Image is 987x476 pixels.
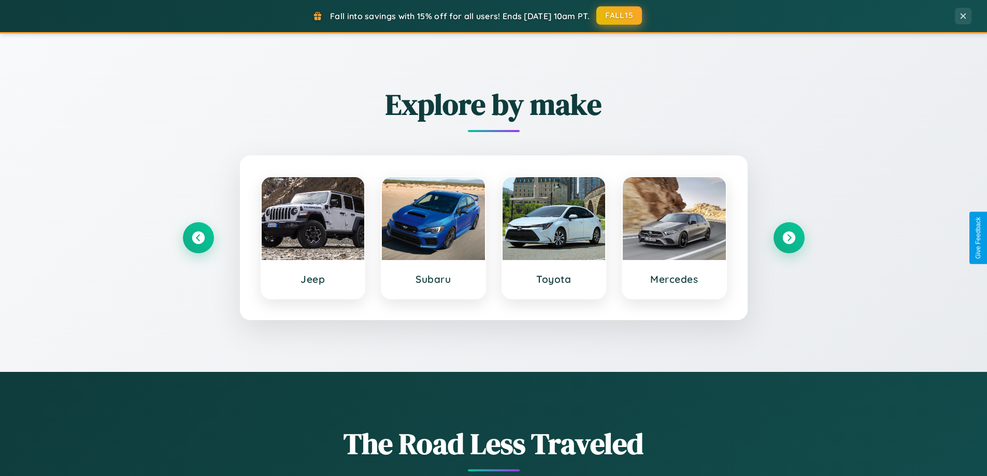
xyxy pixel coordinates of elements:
[272,273,354,285] h3: Jeep
[596,6,642,25] button: FALL15
[975,217,982,259] div: Give Feedback
[330,11,590,21] span: Fall into savings with 15% off for all users! Ends [DATE] 10am PT.
[513,273,595,285] h3: Toyota
[183,424,805,464] h1: The Road Less Traveled
[633,273,716,285] h3: Mercedes
[392,273,475,285] h3: Subaru
[183,84,805,124] h2: Explore by make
